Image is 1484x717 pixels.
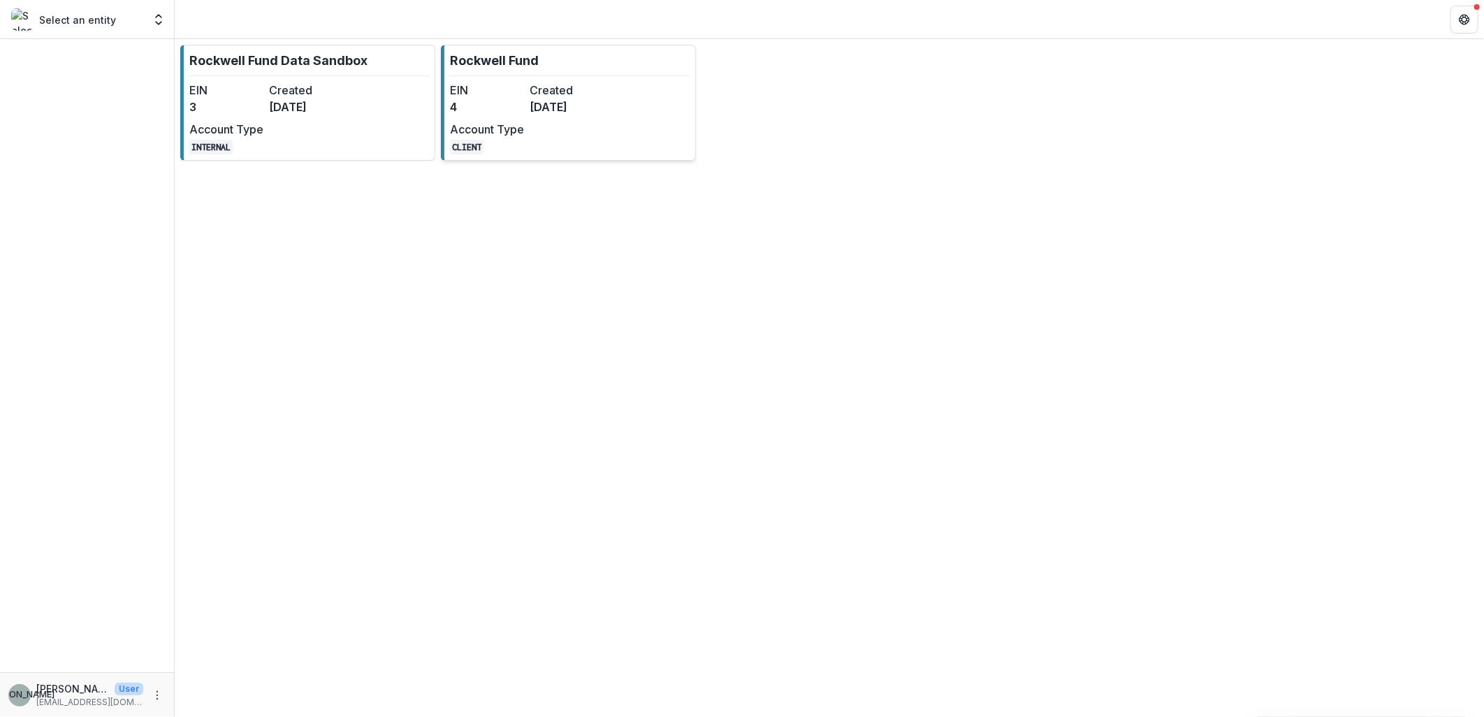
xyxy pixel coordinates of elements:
[115,683,143,695] p: User
[450,51,539,70] p: Rockwell Fund
[189,51,368,70] p: Rockwell Fund Data Sandbox
[36,681,109,696] p: [PERSON_NAME]
[441,45,696,161] a: Rockwell FundEIN4Created[DATE]Account TypeCLIENT
[269,82,343,99] dt: Created
[189,99,263,115] dd: 3
[36,696,143,709] p: [EMAIL_ADDRESS][DOMAIN_NAME]
[149,687,166,704] button: More
[450,121,524,138] dt: Account Type
[450,82,524,99] dt: EIN
[189,121,263,138] dt: Account Type
[530,82,604,99] dt: Created
[149,6,168,34] button: Open entity switcher
[1450,6,1478,34] button: Get Help
[530,99,604,115] dd: [DATE]
[180,45,435,161] a: Rockwell Fund Data SandboxEIN3Created[DATE]Account TypeINTERNAL
[269,99,343,115] dd: [DATE]
[450,140,483,154] code: CLIENT
[39,13,116,27] p: Select an entity
[450,99,524,115] dd: 4
[189,82,263,99] dt: EIN
[189,140,233,154] code: INTERNAL
[11,8,34,31] img: Select an entity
